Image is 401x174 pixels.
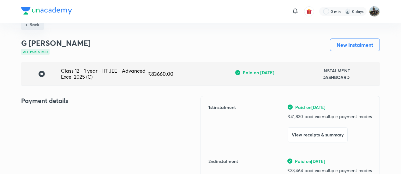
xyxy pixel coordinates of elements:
button: New Instalment [330,39,380,51]
button: View receipts & summary [288,127,348,142]
a: Company Logo [21,7,72,16]
h3: G [PERSON_NAME] [21,39,91,48]
h6: INSTALMENT DASHBOARD [322,67,375,81]
h4: Payment details [21,96,200,105]
div: All parts paid [21,49,50,55]
img: green-tick [235,70,240,75]
div: ₹ 83660.00 [148,71,235,77]
img: green-tick [287,159,292,164]
button: Back [21,19,44,30]
span: Paid on [DATE] [295,104,326,111]
p: ₹ 41,830 paid via multiple payment modes [288,113,372,120]
span: Paid on [DATE] [243,69,274,76]
img: green-tick [288,105,293,110]
button: avatar [304,6,314,16]
img: Yathish V [369,6,380,17]
img: streak [344,8,351,15]
h6: 1 st instalment [208,104,236,142]
p: ₹ 33,464 paid via multiple payment modes [287,167,372,174]
span: Paid on [DATE] [295,158,325,165]
div: Class 12 - 1 year - IIT JEE - Advanced Excel 2025 (C) [61,68,148,80]
img: Company Logo [21,7,72,15]
img: avatar [306,9,312,14]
